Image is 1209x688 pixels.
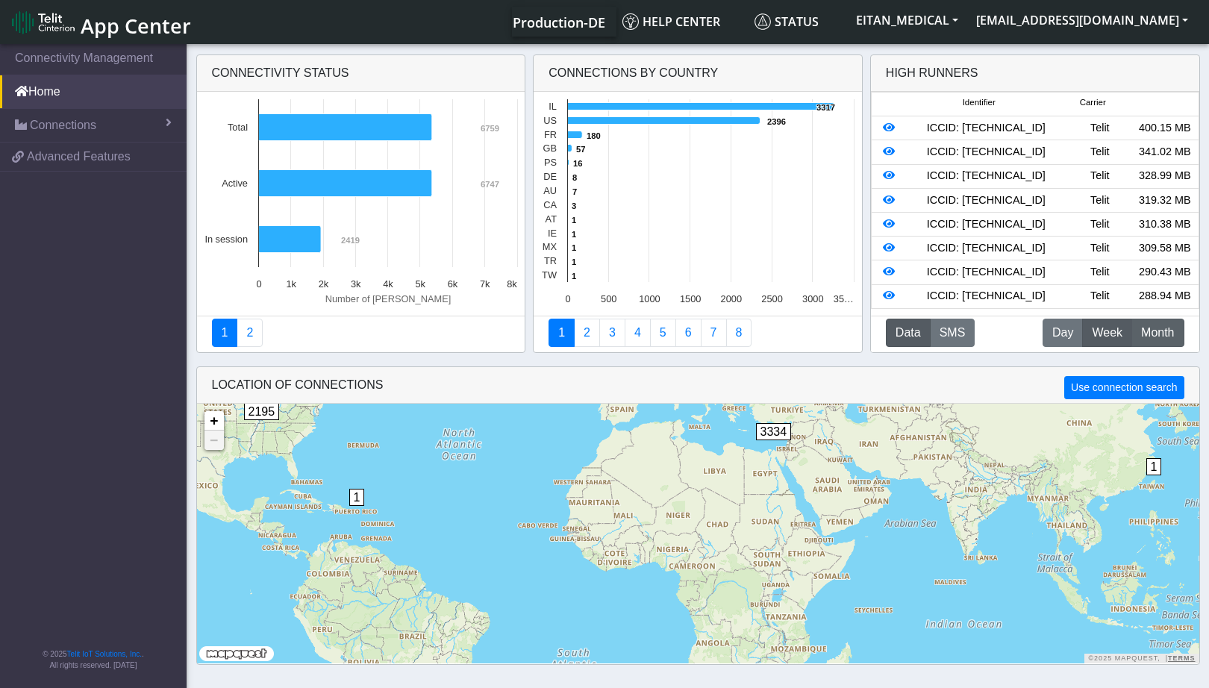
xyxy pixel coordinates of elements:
[546,213,557,225] text: AT
[222,178,248,189] text: Active
[572,230,576,239] text: 1
[1168,654,1196,662] a: Terms
[237,319,263,347] a: Deployment status
[481,124,499,133] text: 6759
[755,13,819,30] span: Status
[1092,324,1122,342] span: Week
[197,367,1199,404] div: LOCATION OF CONNECTIONS
[726,319,752,347] a: Not Connected for 30 days
[447,278,457,290] text: 6k
[543,185,557,196] text: AU
[212,319,510,347] nav: Summary paging
[572,243,576,252] text: 1
[622,13,720,30] span: Help center
[802,293,823,304] text: 3000
[639,293,660,304] text: 1000
[543,199,557,210] text: CA
[816,103,835,112] text: 3317
[227,122,247,133] text: Total
[286,278,296,290] text: 1k
[318,278,328,290] text: 2k
[1146,458,1162,475] span: 1
[12,6,189,38] a: App Center
[12,10,75,34] img: logo-telit-cinterion-gw-new.png
[963,96,996,109] span: Identifier
[212,319,238,347] a: Connectivity status
[1067,288,1132,304] div: Telit
[542,269,557,281] text: TW
[599,319,625,347] a: Usage per Country
[543,171,557,182] text: DE
[1146,458,1161,503] div: 1
[886,64,978,82] div: High Runners
[616,7,749,37] a: Help center
[905,120,1067,137] div: ICCID: [TECHNICAL_ID]
[481,180,499,189] text: 6747
[967,7,1197,34] button: [EMAIL_ADDRESS][DOMAIN_NAME]
[572,173,577,182] text: 8
[767,117,786,126] text: 2396
[680,293,701,304] text: 1500
[67,650,142,658] a: Telit IoT Solutions, Inc.
[1141,324,1174,342] span: Month
[549,319,847,347] nav: Summary paging
[886,319,931,347] button: Data
[601,293,616,304] text: 500
[543,115,557,126] text: US
[701,319,727,347] a: Zero Session
[905,216,1067,233] div: ICCID: [TECHNICAL_ID]
[905,144,1067,160] div: ICCID: [TECHNICAL_ID]
[1132,144,1197,160] div: 341.02 MB
[544,157,557,168] text: PS
[572,216,576,225] text: 1
[1067,120,1132,137] div: Telit
[1067,240,1132,257] div: Telit
[566,293,571,304] text: 0
[383,278,393,290] text: 4k
[513,13,605,31] span: Production-DE
[905,264,1067,281] div: ICCID: [TECHNICAL_ID]
[543,241,557,252] text: MX
[762,293,783,304] text: 2500
[549,101,557,112] text: IL
[350,278,360,290] text: 3k
[1067,168,1132,184] div: Telit
[325,293,451,304] text: Number of [PERSON_NAME]
[544,255,557,266] text: TR
[572,272,576,281] text: 1
[534,55,862,92] div: Connections By Country
[543,143,557,154] text: GB
[576,145,585,154] text: 57
[755,13,771,30] img: status.svg
[756,423,792,440] span: 3334
[244,403,280,420] span: 2195
[721,293,742,304] text: 2000
[1067,216,1132,233] div: Telit
[572,201,576,210] text: 3
[1080,96,1106,109] span: Carrier
[1132,216,1197,233] div: 310.38 MB
[847,7,967,34] button: EITAN_MEDICAL
[544,129,557,140] text: FR
[27,148,131,166] span: Advanced Features
[834,293,854,304] text: 35…
[1131,319,1184,347] button: Month
[572,187,577,196] text: 7
[1132,288,1197,304] div: 288.94 MB
[622,13,639,30] img: knowledge.svg
[81,12,191,40] span: App Center
[204,411,224,431] a: Zoom in
[905,240,1067,257] div: ICCID: [TECHNICAL_ID]
[625,319,651,347] a: Connections By Carrier
[204,431,224,450] a: Zoom out
[512,7,604,37] a: Your current platform instance
[349,489,365,506] span: 1
[1064,376,1184,399] button: Use connection search
[905,193,1067,209] div: ICCID: [TECHNICAL_ID]
[30,116,96,134] span: Connections
[572,257,576,266] text: 1
[905,288,1067,304] div: ICCID: [TECHNICAL_ID]
[1132,120,1197,137] div: 400.15 MB
[1052,324,1073,342] span: Day
[573,159,582,168] text: 16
